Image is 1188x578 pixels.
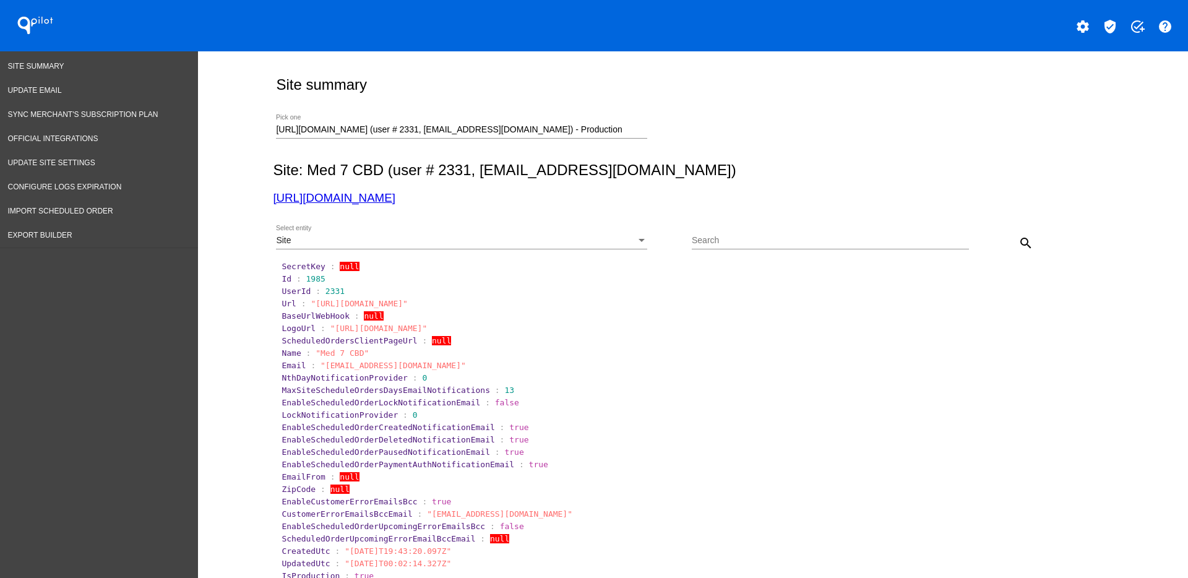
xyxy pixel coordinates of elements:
[282,386,490,395] span: MaxSiteScheduleOrdersDaysEmailNotifications
[364,311,383,321] span: null
[301,299,306,308] span: :
[316,348,369,358] span: "Med 7 CBD"
[340,262,359,271] span: null
[321,324,325,333] span: :
[11,13,60,38] h1: QPilot
[276,235,291,245] span: Site
[282,534,475,543] span: ScheduledOrderUpcomingErrorEmailBccEmail
[495,398,519,407] span: false
[321,361,466,370] span: "[EMAIL_ADDRESS][DOMAIN_NAME]"
[1103,19,1117,34] mat-icon: verified_user
[335,546,340,556] span: :
[432,497,451,506] span: true
[296,274,301,283] span: :
[282,373,408,382] span: NthDayNotificationProvider
[330,262,335,271] span: :
[282,447,490,457] span: EnableScheduledOrderPausedNotificationEmail
[500,522,524,531] span: false
[282,522,485,531] span: EnableScheduledOrderUpcomingErrorEmailsBcc
[276,125,647,135] input: Number
[8,183,122,191] span: Configure logs expiration
[495,447,500,457] span: :
[282,423,494,432] span: EnableScheduledOrderCreatedNotificationEmail
[427,509,572,519] span: "[EMAIL_ADDRESS][DOMAIN_NAME]"
[529,460,548,469] span: true
[282,287,311,296] span: UserId
[282,361,306,370] span: Email
[316,287,321,296] span: :
[509,423,528,432] span: true
[273,162,1108,179] h2: Site: Med 7 CBD (user # 2331, [EMAIL_ADDRESS][DOMAIN_NAME])
[1018,236,1033,251] mat-icon: search
[282,460,514,469] span: EnableScheduledOrderPaymentAuthNotificationEmail
[282,485,316,494] span: ZipCode
[282,299,296,308] span: Url
[282,472,325,481] span: EmailFrom
[490,522,495,531] span: :
[276,76,367,93] h2: Site summary
[8,231,72,239] span: Export Builder
[413,373,418,382] span: :
[8,86,62,95] span: Update Email
[500,423,505,432] span: :
[8,158,95,167] span: Update Site Settings
[422,497,427,506] span: :
[422,336,427,345] span: :
[282,348,301,358] span: Name
[321,485,325,494] span: :
[8,207,113,215] span: Import Scheduled Order
[504,447,523,457] span: true
[432,336,451,345] span: null
[330,472,335,481] span: :
[282,324,316,333] span: LogoUrl
[311,299,408,308] span: "[URL][DOMAIN_NAME]"
[282,398,480,407] span: EnableScheduledOrderLockNotificationEmail
[8,110,158,119] span: Sync Merchant's Subscription Plan
[495,386,500,395] span: :
[490,534,509,543] span: null
[282,336,417,345] span: ScheduledOrdersClientPageUrl
[1075,19,1090,34] mat-icon: settings
[325,287,345,296] span: 2331
[282,546,330,556] span: CreatedUtc
[340,472,359,481] span: null
[480,534,485,543] span: :
[306,348,311,358] span: :
[282,559,330,568] span: UpdatedUtc
[418,509,423,519] span: :
[311,361,316,370] span: :
[500,435,505,444] span: :
[282,311,350,321] span: BaseUrlWebHook
[8,134,98,143] span: Official Integrations
[273,191,395,204] a: [URL][DOMAIN_NAME]
[355,311,359,321] span: :
[335,559,340,568] span: :
[276,236,647,246] mat-select: Select entity
[422,373,427,382] span: 0
[282,509,412,519] span: CustomerErrorEmailsBccEmail
[345,546,451,556] span: "[DATE]T19:43:20.097Z"
[519,460,524,469] span: :
[282,410,398,420] span: LockNotificationProvider
[330,324,428,333] span: "[URL][DOMAIN_NAME]"
[1130,19,1145,34] mat-icon: add_task
[282,497,417,506] span: EnableCustomerErrorEmailsBcc
[504,386,514,395] span: 13
[282,435,494,444] span: EnableScheduledOrderDeletedNotificationEmail
[306,274,325,283] span: 1985
[1158,19,1173,34] mat-icon: help
[330,485,350,494] span: null
[282,262,325,271] span: SecretKey
[509,435,528,444] span: true
[485,398,490,407] span: :
[692,236,969,246] input: Search
[413,410,418,420] span: 0
[282,274,291,283] span: Id
[403,410,408,420] span: :
[8,62,64,71] span: Site Summary
[345,559,451,568] span: "[DATE]T00:02:14.327Z"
